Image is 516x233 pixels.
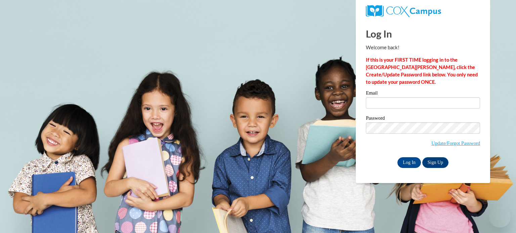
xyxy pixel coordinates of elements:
[366,27,480,41] h1: Log In
[431,140,480,146] a: Update/Forgot Password
[366,57,478,85] strong: If this is your FIRST TIME logging in to the [GEOGRAPHIC_DATA][PERSON_NAME], click the Create/Upd...
[489,206,511,228] iframe: Button to launch messaging window
[366,44,480,51] p: Welcome back!
[366,5,480,17] a: COX Campus
[422,157,448,168] a: Sign Up
[397,157,421,168] input: Log In
[366,91,480,97] label: Email
[366,5,441,17] img: COX Campus
[366,116,480,122] label: Password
